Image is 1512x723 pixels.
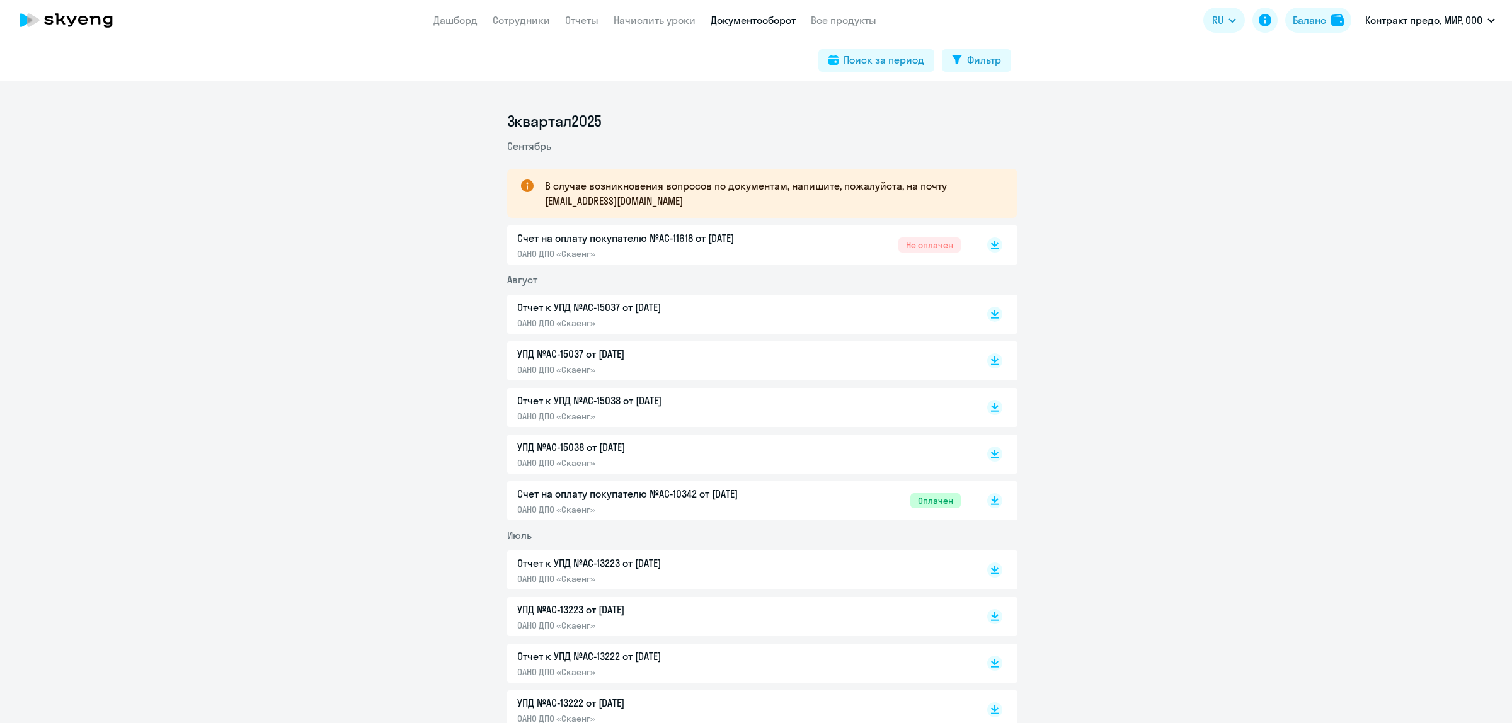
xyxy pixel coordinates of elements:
[517,649,961,678] a: Отчет к УПД №AC-13222 от [DATE]ОАНО ДПО «Скаенг»
[517,300,782,315] p: Отчет к УПД №AC-15037 от [DATE]
[517,248,782,259] p: ОАНО ДПО «Скаенг»
[517,364,782,375] p: ОАНО ДПО «Скаенг»
[507,140,551,152] span: Сентябрь
[517,231,961,259] a: Счет на оплату покупателю №AC-11618 от [DATE]ОАНО ДПО «Скаенг»Не оплачен
[844,52,924,67] div: Поиск за период
[517,457,782,469] p: ОАНО ДПО «Скаенг»
[517,440,961,469] a: УПД №AC-15038 от [DATE]ОАНО ДПО «Скаенг»
[517,393,961,422] a: Отчет к УПД №AC-15038 от [DATE]ОАНО ДПО «Скаенг»
[507,111,1017,131] li: 3 квартал 2025
[811,14,876,26] a: Все продукты
[517,486,961,515] a: Счет на оплату покупателю №AC-10342 от [DATE]ОАНО ДПО «Скаенг»Оплачен
[711,14,796,26] a: Документооборот
[818,49,934,72] button: Поиск за период
[517,555,782,571] p: Отчет к УПД №AC-13223 от [DATE]
[517,300,961,329] a: Отчет к УПД №AC-15037 от [DATE]ОАНО ДПО «Скаенг»
[942,49,1011,72] button: Фильтр
[517,346,782,361] p: УПД №AC-15037 от [DATE]
[507,529,532,542] span: Июль
[517,486,782,501] p: Счет на оплату покупателю №AC-10342 от [DATE]
[517,602,782,617] p: УПД №AC-13223 от [DATE]
[517,317,782,329] p: ОАНО ДПО «Скаенг»
[1212,13,1223,28] span: RU
[1285,8,1351,33] button: Балансbalance
[493,14,550,26] a: Сотрудники
[517,411,782,422] p: ОАНО ДПО «Скаенг»
[517,231,782,246] p: Счет на оплату покупателю №AC-11618 от [DATE]
[517,666,782,678] p: ОАНО ДПО «Скаенг»
[1359,5,1501,35] button: Контракт предо, МИР, ООО
[910,493,961,508] span: Оплачен
[1365,13,1482,28] p: Контракт предо, МИР, ООО
[517,440,782,455] p: УПД №AC-15038 от [DATE]
[517,695,782,710] p: УПД №AC-13222 от [DATE]
[433,14,478,26] a: Дашборд
[565,14,598,26] a: Отчеты
[898,237,961,253] span: Не оплачен
[1293,13,1326,28] div: Баланс
[1203,8,1245,33] button: RU
[517,555,961,584] a: Отчет к УПД №AC-13223 от [DATE]ОАНО ДПО «Скаенг»
[517,620,782,631] p: ОАНО ДПО «Скаенг»
[517,346,961,375] a: УПД №AC-15037 от [DATE]ОАНО ДПО «Скаенг»
[967,52,1001,67] div: Фильтр
[1331,14,1344,26] img: balance
[517,393,782,408] p: Отчет к УПД №AC-15038 от [DATE]
[517,602,961,631] a: УПД №AC-13223 от [DATE]ОАНО ДПО «Скаенг»
[517,573,782,584] p: ОАНО ДПО «Скаенг»
[507,273,537,286] span: Август
[545,178,995,208] p: В случае возникновения вопросов по документам, напишите, пожалуйста, на почту [EMAIL_ADDRESS][DOM...
[517,504,782,515] p: ОАНО ДПО «Скаенг»
[517,649,782,664] p: Отчет к УПД №AC-13222 от [DATE]
[614,14,696,26] a: Начислить уроки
